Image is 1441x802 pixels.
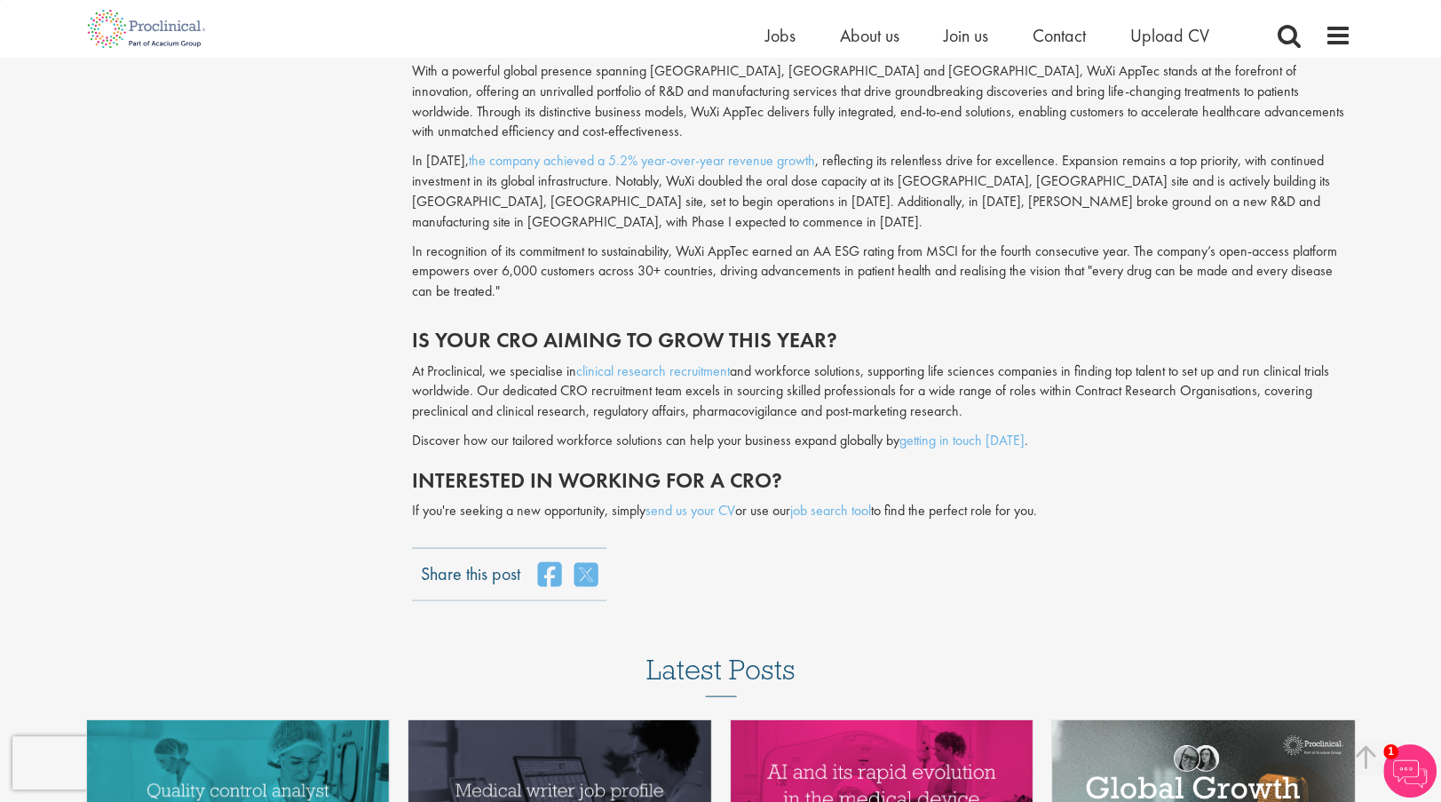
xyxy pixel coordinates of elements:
[646,655,796,697] h3: Latest Posts
[412,329,1351,352] h2: Is your CRO aiming to grow this year?
[412,501,1351,521] p: If you're seeking a new opportunity, simply or use our to find the perfect role for you.
[790,501,871,520] a: job search tool
[538,561,561,588] a: share on facebook
[421,561,520,574] label: Share this post
[1033,24,1086,47] a: Contact
[412,151,1351,232] p: In [DATE], , reflecting its relentless drive for excellence. Expansion remains a top priority, wi...
[840,24,899,47] a: About us
[765,24,796,47] a: Jobs
[412,242,1351,303] p: In recognition of its commitment to sustainability, WuXi AppTec earned an AA ESG rating from MSCI...
[1383,744,1398,759] span: 1
[469,151,815,170] a: the company achieved a 5.2% year-over-year revenue growth
[645,501,735,520] a: send us your CV
[1383,744,1437,798] img: Chatbot
[412,431,1351,451] p: Discover how our tailored workforce solutions can help your business expand globally by .
[1130,24,1209,47] a: Upload CV
[412,361,1351,423] p: At Proclinical, we specialise in and workforce solutions, supporting life sciences companies in f...
[944,24,988,47] a: Join us
[412,469,1351,492] h2: Interested in working for a CRO?
[412,61,1351,142] p: With a powerful global presence spanning [GEOGRAPHIC_DATA], [GEOGRAPHIC_DATA] and [GEOGRAPHIC_DAT...
[899,431,1025,449] a: getting in touch [DATE]
[574,561,598,588] a: share on twitter
[576,361,730,380] a: clinical research recruitment
[12,736,240,790] iframe: reCAPTCHA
